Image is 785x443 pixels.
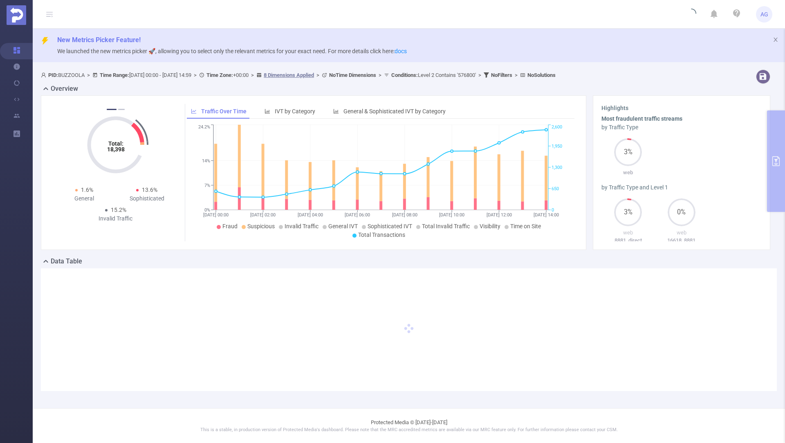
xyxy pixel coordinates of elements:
[391,72,418,78] b: Conditions :
[57,36,141,44] span: New Metrics Picker Feature!
[51,84,78,94] h2: Overview
[48,72,58,78] b: PID:
[314,72,322,78] span: >
[222,223,238,229] span: Fraud
[368,223,412,229] span: Sophisticated IVT
[100,72,129,78] b: Time Range:
[265,108,270,114] i: icon: bar-chart
[298,212,323,218] tspan: [DATE] 04:00
[264,72,314,78] u: 8 Dimensions Applied
[392,212,417,218] tspan: [DATE] 08:00
[201,108,247,115] span: Traffic Over Time
[534,212,559,218] tspan: [DATE] 14:00
[391,72,476,78] span: Level 2 Contains '576800'
[328,223,358,229] span: General IVT
[614,209,642,216] span: 3%
[53,194,116,203] div: General
[552,144,562,149] tspan: 1,950
[655,229,709,237] p: web
[84,214,147,223] div: Invalid Traffic
[552,125,562,130] tspan: 2,600
[601,229,655,237] p: web
[552,207,554,213] tspan: 0
[41,37,49,45] i: icon: thunderbolt
[41,72,556,78] span: BUZZOOLA [DATE] 00:00 - [DATE] 14:59 +00:00
[57,48,407,54] span: We launched the new metrics picker 🚀, allowing you to select only the relevant metrics for your e...
[614,149,642,155] span: 3%
[206,72,233,78] b: Time Zone:
[142,187,157,193] span: 13.6%
[285,223,318,229] span: Invalid Traffic
[107,146,124,153] tspan: 18,398
[552,165,562,170] tspan: 1,300
[247,223,275,229] span: Suspicious
[191,72,199,78] span: >
[601,236,655,245] p: 8881_direct
[111,207,126,213] span: 15.2%
[33,408,785,443] footer: Protected Media © [DATE]-[DATE]
[343,108,446,115] span: General & Sophisticated IVT by Category
[601,123,762,132] div: by Traffic Type
[202,158,210,164] tspan: 14%
[333,108,339,114] i: icon: bar-chart
[601,104,762,112] h3: Highlights
[601,115,682,122] b: Most fraudulent traffic streams
[512,72,520,78] span: >
[116,194,179,203] div: Sophisticated
[203,212,229,218] tspan: [DATE] 00:00
[53,427,765,434] p: This is a stable, in production version of Protected Media's dashboard. Please note that the MRC ...
[487,212,512,218] tspan: [DATE] 12:00
[85,72,92,78] span: >
[249,72,256,78] span: >
[552,186,559,191] tspan: 650
[476,72,484,78] span: >
[198,125,210,130] tspan: 24.2%
[81,187,93,193] span: 1.6%
[250,212,276,218] tspan: [DATE] 02:00
[480,223,500,229] span: Visibility
[329,72,376,78] b: No Time Dimensions
[668,209,695,216] span: 0%
[191,108,197,114] i: icon: line-chart
[118,109,125,110] button: 2
[601,169,655,177] p: web
[439,212,464,218] tspan: [DATE] 10:00
[358,232,405,238] span: Total Transactions
[7,5,26,25] img: Protected Media
[655,236,709,245] p: 16618_8881
[491,72,512,78] b: No Filters
[422,223,470,229] span: Total Invalid Traffic
[275,108,315,115] span: IVT by Category
[686,9,696,20] i: icon: loading
[345,212,370,218] tspan: [DATE] 06:00
[376,72,384,78] span: >
[773,35,778,44] button: icon: close
[41,72,48,78] i: icon: user
[107,109,117,110] button: 1
[773,37,778,43] i: icon: close
[527,72,556,78] b: No Solutions
[601,183,762,192] div: by Traffic Type and Level 1
[108,140,123,147] tspan: Total:
[510,223,541,229] span: Time on Site
[760,6,768,22] span: AG
[395,48,407,54] a: docs
[204,207,210,213] tspan: 0%
[51,256,82,266] h2: Data Table
[204,183,210,188] tspan: 7%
